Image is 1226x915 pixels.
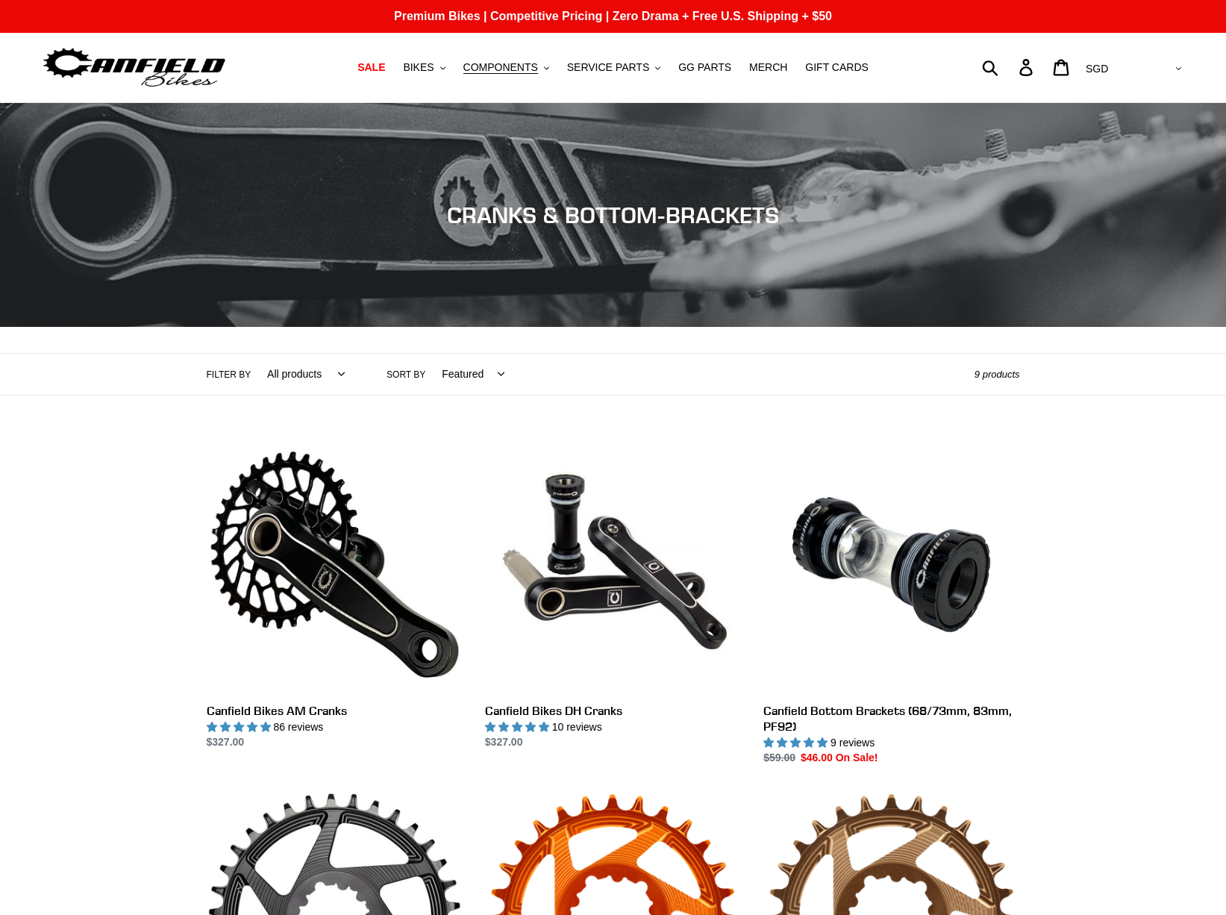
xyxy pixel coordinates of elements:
[387,368,425,381] label: Sort by
[990,51,1028,84] input: Search
[395,57,452,78] button: BIKES
[456,57,557,78] button: COMPONENTS
[678,61,731,74] span: GG PARTS
[975,369,1020,380] span: 9 products
[798,57,876,78] a: GIFT CARDS
[403,61,434,74] span: BIKES
[567,61,649,74] span: SERVICE PARTS
[447,202,779,228] span: CRANKS & BOTTOM-BRACKETS
[749,61,787,74] span: MERCH
[207,368,251,381] label: Filter by
[560,57,668,78] button: SERVICE PARTS
[357,61,385,74] span: SALE
[463,61,538,74] span: COMPONENTS
[41,44,228,91] img: Canfield Bikes
[742,57,795,78] a: MERCH
[805,61,869,74] span: GIFT CARDS
[671,57,739,78] a: GG PARTS
[350,57,392,78] a: SALE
